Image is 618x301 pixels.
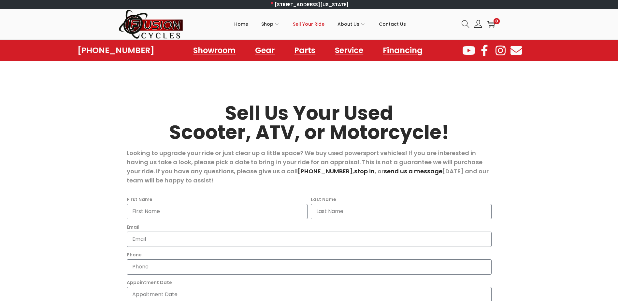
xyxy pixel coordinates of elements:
[311,195,336,204] label: Last Name
[127,204,308,219] input: First Name
[261,16,273,32] span: Shop
[328,43,370,58] a: Service
[127,250,142,259] label: Phone
[187,43,242,58] a: Showroom
[184,9,457,39] nav: Primary navigation
[127,259,492,275] input: Only numbers and phone characters (#, -, *, etc) are accepted.
[234,9,248,39] a: Home
[127,104,492,142] h2: Sell Us Your Used Scooter, ATV, or Motorcycle!
[127,149,492,185] p: Looking to upgrade your ride or just clear up a little space? We buy used powersport vehicles! If...
[127,195,152,204] label: First Name
[269,1,349,8] a: [STREET_ADDRESS][US_STATE]
[293,16,324,32] span: Sell Your Ride
[261,9,280,39] a: Shop
[249,43,281,58] a: Gear
[288,43,322,58] a: Parts
[78,46,154,55] a: [PHONE_NUMBER]
[119,9,184,39] img: Woostify retina logo
[127,232,492,247] input: Email
[311,204,492,219] input: Last Name
[298,167,352,175] a: [PHONE_NUMBER]
[293,9,324,39] a: Sell Your Ride
[127,278,172,287] label: Appointment Date
[127,222,139,232] label: Email
[234,16,248,32] span: Home
[384,167,442,175] a: send us a message
[338,9,366,39] a: About Us
[376,43,429,58] a: Financing
[354,167,375,175] a: stop in
[379,9,406,39] a: Contact Us
[187,43,429,58] nav: Menu
[379,16,406,32] span: Contact Us
[338,16,359,32] span: About Us
[270,2,274,7] img: 📍
[487,20,495,28] a: 0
